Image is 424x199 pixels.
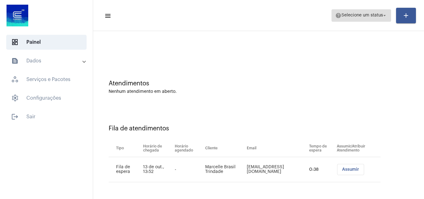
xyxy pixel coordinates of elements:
th: Assumir/Atribuir Atendimento [335,140,381,157]
mat-icon: arrow_drop_down [382,13,387,18]
mat-icon: sidenav icon [104,12,111,20]
span: Assumir [342,167,359,172]
span: sidenav icon [11,38,19,46]
th: Email [245,140,308,157]
span: Serviços e Pacotes [6,72,87,87]
td: 0:38 [308,157,335,182]
span: sidenav icon [11,94,19,102]
button: Assumir [337,164,364,175]
td: Fila de espera [109,157,142,182]
span: Configurações [6,91,87,106]
div: Atendimentos [109,80,408,87]
mat-icon: sidenav icon [11,113,19,120]
td: [EMAIL_ADDRESS][DOMAIN_NAME] [245,157,308,182]
th: Horário de chegada [142,140,173,157]
mat-icon: help [335,12,341,19]
div: Fila de atendimentos [109,125,408,132]
mat-expansion-panel-header: sidenav iconDados [4,53,93,68]
span: sidenav icon [11,76,19,83]
th: Cliente [204,140,245,157]
span: Selecione um status [341,13,383,18]
mat-icon: add [402,12,410,19]
span: Sair [6,109,87,124]
td: Marcelle Brasil Trindade [204,157,245,182]
div: Nenhum atendimento em aberto. [109,89,408,94]
td: 13 de out., 13:52 [142,157,173,182]
mat-chip-list: selection [337,164,381,175]
button: Selecione um status [332,9,391,22]
th: Horário agendado [173,140,204,157]
mat-panel-title: Dados [11,57,83,65]
mat-icon: sidenav icon [11,57,19,65]
th: Tempo de espera [308,140,335,157]
img: d4669ae0-8c07-2337-4f67-34b0df7f5ae4.jpeg [5,3,30,28]
span: Painel [6,35,87,50]
th: Tipo [109,140,142,157]
td: - [173,157,204,182]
